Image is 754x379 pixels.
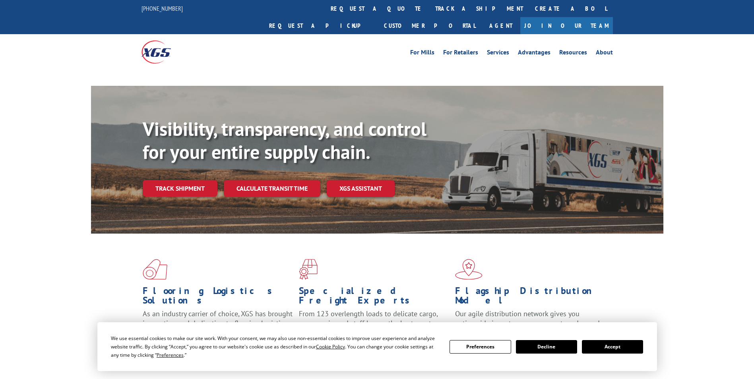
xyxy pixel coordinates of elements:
img: xgs-icon-focused-on-flooring-red [299,259,318,280]
a: Agent [481,17,520,34]
div: Cookie Consent Prompt [97,322,657,371]
h1: Flagship Distribution Model [455,286,605,309]
h1: Specialized Freight Experts [299,286,449,309]
a: For Retailers [443,49,478,58]
a: Advantages [518,49,550,58]
a: Request a pickup [263,17,378,34]
span: As an industry carrier of choice, XGS has brought innovation and dedication to flooring logistics... [143,309,293,337]
span: Our agile distribution network gives you nationwide inventory management on demand. [455,309,601,328]
a: Resources [559,49,587,58]
a: Customer Portal [378,17,481,34]
span: Preferences [157,352,184,358]
button: Accept [582,340,643,354]
button: Decline [516,340,577,354]
img: xgs-icon-flagship-distribution-model-red [455,259,483,280]
a: XGS ASSISTANT [327,180,395,197]
div: We use essential cookies to make our site work. With your consent, we may also use non-essential ... [111,334,440,359]
a: [PHONE_NUMBER] [141,4,183,12]
button: Preferences [450,340,511,354]
a: About [596,49,613,58]
span: Cookie Policy [316,343,345,350]
p: From 123 overlength loads to delicate cargo, our experienced staff knows the best way to move you... [299,309,449,344]
a: Track shipment [143,180,217,197]
a: Services [487,49,509,58]
a: Calculate transit time [224,180,320,197]
b: Visibility, transparency, and control for your entire supply chain. [143,116,426,164]
h1: Flooring Logistics Solutions [143,286,293,309]
a: Join Our Team [520,17,613,34]
a: For Mills [410,49,434,58]
img: xgs-icon-total-supply-chain-intelligence-red [143,259,167,280]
